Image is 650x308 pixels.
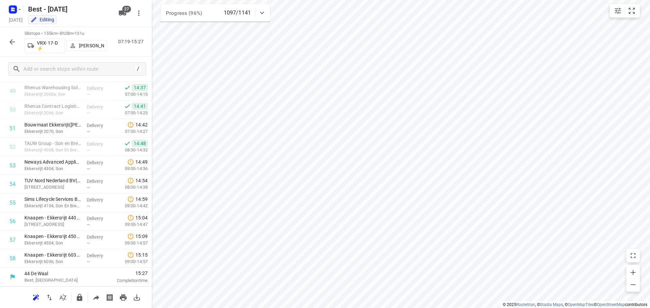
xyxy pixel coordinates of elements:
[127,233,134,240] svg: Late
[24,270,95,277] p: 44 De Waal
[135,233,148,240] span: 15:09
[103,270,148,277] span: 15:27
[124,140,131,147] svg: Done
[87,111,90,116] span: —
[116,294,130,300] span: Print route
[114,147,148,153] p: 08:30-14:32
[114,128,148,135] p: 07:00-14:27
[127,159,134,165] svg: Late
[87,92,90,97] span: —
[135,177,148,184] span: 14:54
[24,128,81,135] p: Ekkersrijt 2070, Son
[130,294,144,300] span: Download route
[114,203,148,209] p: 09:00-14:42
[124,103,131,110] svg: Done
[87,252,112,259] p: Delivery
[25,4,113,15] h5: Rename
[24,147,81,153] p: Ekkersrijt 4008, Son En Breugel
[127,252,134,258] svg: Late
[24,103,81,110] p: Rhenus Contract Logistics - Son - Ekkersrijt 2066(Facilitair)
[9,162,16,169] div: 53
[127,214,134,221] svg: Late
[74,31,84,36] span: 131u
[127,196,134,203] svg: Late
[103,277,148,284] p: Completion time
[89,294,103,300] span: Share route
[9,181,16,187] div: 54
[79,43,104,48] p: [PERSON_NAME]
[124,84,131,91] svg: Done
[127,177,134,184] svg: Late
[24,221,81,228] p: [STREET_ADDRESS]
[135,121,148,128] span: 14:42
[66,40,107,51] button: [PERSON_NAME]
[122,6,131,13] span: 27
[24,258,81,265] p: Ekkersrijt 6036, Son
[30,16,54,23] div: You are currently in edit mode.
[127,121,134,128] svg: Late
[540,302,563,307] a: Stadia Maps
[103,294,116,300] span: Print shipping labels
[24,196,81,203] p: Sims Lifecycle Services BV - Ekkersrijt(Manuela Fraikin)
[23,64,134,74] input: Add or search stops within route
[114,221,148,228] p: 09:00-14:47
[43,294,56,300] span: Reverse route
[37,40,62,51] p: VRX-17-D ⚡
[114,165,148,172] p: 09:00-14:36
[87,148,90,153] span: —
[9,125,16,132] div: 51
[24,121,81,128] p: Bouwmaat Ekkersrijt(Elroy Willart)
[73,291,86,304] button: Lock route
[24,233,81,240] p: Knaapen - Ekkersrijt 4504(Anita Gulickx)
[9,88,16,94] div: 49
[135,159,148,165] span: 14:49
[625,4,638,18] button: Fit zoom
[56,294,70,300] span: Sort by time window
[87,178,112,185] p: Delivery
[24,184,81,191] p: [STREET_ADDRESS]
[116,6,129,20] button: 27
[24,252,81,258] p: Knaapen - Ekkersrijt 6036(Anita Gulickx)
[24,30,107,37] p: 58 stops • 155km • 8h28m
[24,214,81,221] p: Knaapen - Ekkersrijt 4406(Anita Gulickx)
[24,277,95,284] p: Best, [GEOGRAPHIC_DATA]
[24,165,81,172] p: Ekkersrijt 4304, Son
[24,91,81,98] p: Ekkersrijt 2060a, Son
[87,215,112,222] p: Delivery
[87,241,90,246] span: —
[9,144,16,150] div: 52
[132,140,148,147] span: 14:48
[87,222,90,227] span: —
[24,240,81,246] p: Ekkersrijt 4504, Son
[87,204,90,209] span: —
[87,185,90,190] span: —
[114,258,148,265] p: 09:00-14:57
[118,38,146,45] p: 07:19-15:27
[611,4,625,18] button: Map settings
[29,294,43,300] span: Reoptimize route
[9,106,16,113] div: 50
[597,302,625,307] a: OpenStreetMap
[24,140,81,147] p: TAUW Group - Son en Breugel(Margareth Heger)
[73,31,74,36] span: •
[516,302,535,307] a: Routetitan
[6,16,25,24] h5: Project date
[24,38,65,53] button: VRX-17-D ⚡
[114,91,148,98] p: 07:00-14:15
[135,252,148,258] span: 15:15
[9,218,16,224] div: 56
[87,85,112,92] p: Delivery
[87,259,90,264] span: —
[134,65,142,73] div: /
[87,159,112,166] p: Delivery
[114,184,148,191] p: 08:00-14:38
[610,4,640,18] div: small contained button group
[224,9,251,17] p: 1097/1141
[87,129,90,134] span: —
[87,103,112,110] p: Delivery
[87,166,90,171] span: —
[114,110,148,116] p: 07:00-14:25
[568,302,594,307] a: OpenMapTiles
[160,4,270,22] div: Progress (96%)1097/1141
[24,203,81,209] p: Ekkersrijt 4104, Son En Breugel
